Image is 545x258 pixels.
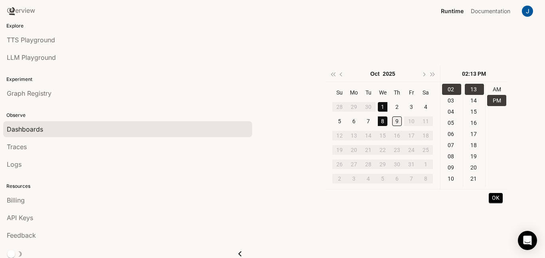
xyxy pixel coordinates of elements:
[465,173,484,184] div: 21
[465,151,484,162] div: 19
[363,116,373,126] div: 7
[465,162,484,173] div: 20
[465,128,484,140] div: 17
[7,53,56,62] span: LLM Playground
[487,95,506,106] div: PM
[465,84,484,95] div: 13
[3,192,252,208] a: Billing
[444,66,504,82] div: 02:13 PM
[332,114,347,128] td: 2025-10-05
[442,162,461,173] div: 09
[390,114,404,128] td: 2025-10-09
[3,210,252,226] a: API Keys
[383,66,395,82] button: 2025
[442,151,461,162] div: 08
[7,124,43,134] span: Dashboards
[3,121,252,137] a: Dashboards
[442,184,461,195] div: 11
[487,84,506,95] div: AM
[7,35,55,45] span: TTS Playground
[522,6,533,17] img: User avatar
[407,102,416,112] div: 3
[375,114,390,128] td: 2025-10-08
[7,89,51,98] span: Graph Registry
[378,102,387,112] div: 1
[3,49,252,65] a: LLM Playground
[489,193,503,203] button: OK
[347,85,361,100] th: Mo
[361,85,375,100] th: Tu
[7,195,25,205] span: Billing
[392,102,402,112] div: 2
[7,213,33,223] span: API Keys
[335,116,344,126] div: 5
[442,106,461,117] div: 04
[7,160,22,169] span: Logs
[441,6,464,16] span: Runtime
[3,227,252,243] a: Feedback
[419,100,433,114] td: 2025-10-04
[465,184,484,195] div: 22
[349,116,359,126] div: 6
[442,84,461,95] div: 02
[421,102,430,112] div: 4
[519,3,535,19] button: User avatar
[361,114,375,128] td: 2025-10-07
[332,85,347,100] th: Su
[518,231,537,250] div: Open Intercom Messenger
[465,95,484,106] div: 14
[375,100,390,114] td: 2025-10-01
[404,100,419,114] td: 2025-10-03
[390,85,404,100] th: Th
[465,140,484,151] div: 18
[3,32,252,48] a: TTS Playground
[3,139,252,155] a: Traces
[438,3,467,19] a: Runtime
[442,128,461,140] div: 06
[7,230,36,240] span: Feedback
[347,114,361,128] td: 2025-10-06
[492,193,500,202] span: OK
[7,249,15,258] span: Dark mode toggle
[370,66,379,82] button: Oct
[392,116,402,126] div: 9
[3,85,252,101] a: Graph Registry
[465,106,484,117] div: 15
[442,95,461,106] div: 03
[404,85,419,100] th: Fr
[375,85,390,100] th: We
[7,142,27,152] span: Traces
[3,156,252,172] a: Logs
[471,6,510,16] span: Documentation
[390,100,404,114] td: 2025-10-02
[378,116,387,126] div: 8
[419,85,433,100] th: Sa
[465,117,484,128] div: 16
[442,140,461,151] div: 07
[468,3,516,19] a: Documentation
[442,117,461,128] div: 05
[442,173,461,184] div: 10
